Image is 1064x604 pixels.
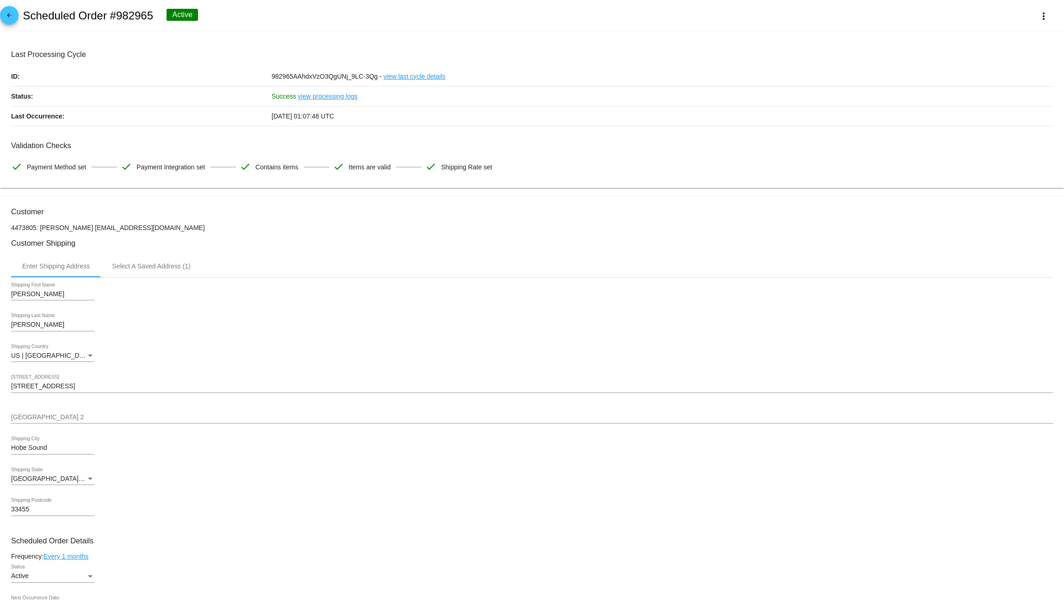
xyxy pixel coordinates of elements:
[11,50,1053,59] h3: Last Processing Cycle
[112,262,191,270] div: Select A Saved Address (1)
[11,352,93,359] span: US | [GEOGRAPHIC_DATA]
[136,157,205,177] span: Payment Integration set
[23,9,153,22] h2: Scheduled Order #982965
[384,67,445,86] a: view last cycle details
[121,161,132,172] mat-icon: check
[11,444,94,452] input: Shipping City
[4,12,15,23] mat-icon: arrow_back
[11,572,29,579] span: Active
[11,141,1053,150] h3: Validation Checks
[11,553,1053,560] div: Frequency:
[11,383,1053,390] input: Shipping Street 1
[11,161,22,172] mat-icon: check
[11,291,94,298] input: Shipping First Name
[425,161,436,172] mat-icon: check
[333,161,344,172] mat-icon: check
[298,87,358,106] a: view processing logs
[11,573,94,580] mat-select: Status
[11,475,94,483] mat-select: Shipping State
[11,207,1053,216] h3: Customer
[1038,11,1049,22] mat-icon: more_vert
[272,73,382,80] span: 982965AAhdxVzO3QgUNj_9LC-3Qg -
[11,67,272,86] p: ID:
[11,106,272,126] p: Last Occurrence:
[272,93,296,100] span: Success
[11,352,94,360] mat-select: Shipping Country
[11,224,1053,231] p: 4473805: [PERSON_NAME] [EMAIL_ADDRESS][DOMAIN_NAME]
[441,157,492,177] span: Shipping Rate set
[11,239,1053,248] h3: Customer Shipping
[11,475,120,482] span: [GEOGRAPHIC_DATA] | [US_STATE]
[11,321,94,329] input: Shipping Last Name
[240,161,251,172] mat-icon: check
[272,112,334,120] span: [DATE] 01:07:48 UTC
[27,157,86,177] span: Payment Method set
[11,506,94,513] input: Shipping Postcode
[349,157,391,177] span: Items are valid
[43,553,88,560] a: Every 1 months
[11,536,1053,545] h3: Scheduled Order Details
[255,157,298,177] span: Contains items
[167,9,198,21] div: Active
[11,87,272,106] p: Status:
[22,262,90,270] div: Enter Shipping Address
[11,414,1053,421] input: Shipping Street 2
